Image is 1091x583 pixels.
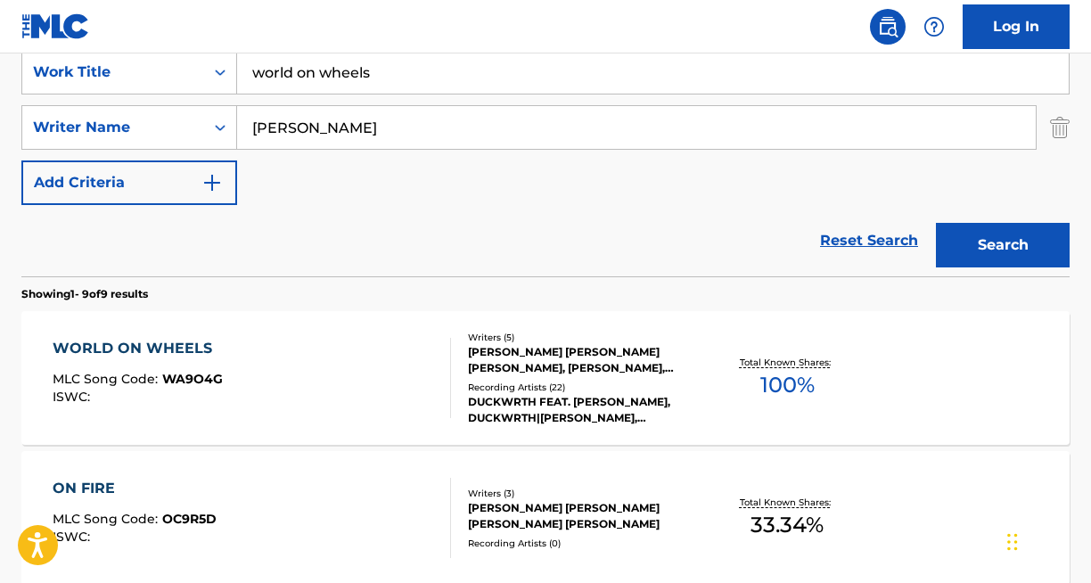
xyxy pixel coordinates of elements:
span: ISWC : [53,529,94,545]
div: WORLD ON WHEELS [53,338,223,359]
iframe: Chat Widget [1002,497,1091,583]
a: Log In [963,4,1070,49]
button: Add Criteria [21,160,237,205]
span: MLC Song Code : [53,511,162,527]
span: MLC Song Code : [53,371,162,387]
div: Drag [1007,515,1018,569]
span: 33.34 % [751,509,824,541]
p: Showing 1 - 9 of 9 results [21,286,148,302]
div: Writers ( 3 ) [468,487,700,500]
div: Work Title [33,62,193,83]
div: Recording Artists ( 22 ) [468,381,700,394]
div: ON FIRE [53,478,217,499]
span: 100 % [760,369,815,401]
img: help [923,16,945,37]
div: [PERSON_NAME] [PERSON_NAME] [PERSON_NAME], [PERSON_NAME], [PERSON_NAME] [PERSON_NAME], [PERSON_NAME] [468,344,700,376]
a: Reset Search [811,221,927,260]
p: Total Known Shares: [740,356,835,369]
a: Public Search [870,9,906,45]
img: 9d2ae6d4665cec9f34b9.svg [201,172,223,193]
div: DUCKWRTH FEAT. [PERSON_NAME], DUCKWRTH|[PERSON_NAME], [PERSON_NAME] [FEAT. [PERSON_NAME]], [PERSO... [468,394,700,426]
img: search [877,16,898,37]
p: Total Known Shares: [740,496,835,509]
button: Search [936,223,1070,267]
a: WORLD ON WHEELSMLC Song Code:WA9O4GISWC:Writers (5)[PERSON_NAME] [PERSON_NAME] [PERSON_NAME], [PE... [21,311,1070,445]
div: Help [916,9,952,45]
span: ISWC : [53,389,94,405]
img: Delete Criterion [1050,105,1070,150]
div: Writers ( 5 ) [468,331,700,344]
div: [PERSON_NAME] [PERSON_NAME] [PERSON_NAME] [PERSON_NAME] [468,500,700,532]
div: Recording Artists ( 0 ) [468,537,700,550]
span: WA9O4G [162,371,223,387]
form: Search Form [21,50,1070,276]
div: Writer Name [33,117,193,138]
img: MLC Logo [21,13,90,39]
span: OC9R5D [162,511,217,527]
